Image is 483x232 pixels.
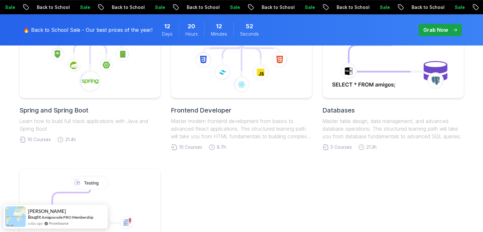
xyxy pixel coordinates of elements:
span: 12 Days [164,22,170,31]
span: 10 Courses [179,144,202,150]
p: Back to School [37,4,81,10]
a: Spring and Spring BootLearn how to build full stack applications with Java and Spring Boot10 Cour... [19,19,161,143]
p: 🔥 Back to School Sale - Our best prices of the year! [23,26,152,34]
p: Sale [305,4,326,10]
span: Bought [28,215,41,220]
p: Sale [6,4,26,10]
span: 5 Courses [331,144,352,150]
a: ProveSource [49,221,69,226]
p: Back to School [187,4,231,10]
h2: Spring and Spring Boot [19,106,161,115]
span: 12 Minutes [216,22,222,31]
a: DatabasesMaster table design, data management, and advanced database operations. This structured ... [322,19,464,150]
span: Days [162,31,172,37]
span: Seconds [240,31,259,37]
p: Sale [380,4,401,10]
span: Minutes [211,31,227,37]
span: a day ago [28,221,43,226]
p: Master modern frontend development from basics to advanced React applications. This structured le... [171,117,312,140]
p: Grab Now [423,26,448,34]
span: 8.7h [217,144,226,150]
h2: Databases [322,106,464,115]
p: Learn how to build full stack applications with Java and Spring Boot [19,117,161,133]
p: Master table design, data management, and advanced database operations. This structured learning ... [322,117,464,140]
p: Sale [455,4,476,10]
span: 21.3h [366,144,377,150]
a: Amigoscode PRO Membership [42,215,93,220]
p: Sale [81,4,101,10]
p: Sale [231,4,251,10]
h2: Frontend Developer [171,106,312,115]
span: 20 Hours [188,22,195,31]
span: Hours [185,31,198,37]
span: 52 Seconds [246,22,253,31]
a: Frontend DeveloperMaster modern frontend development from basics to advanced React applications. ... [171,19,312,150]
span: 10 Courses [28,136,51,143]
p: Back to School [412,4,455,10]
p: Back to School [262,4,305,10]
p: Sale [156,4,176,10]
img: provesource social proof notification image [5,206,26,227]
span: 21.4h [65,136,76,143]
p: Back to School [112,4,156,10]
p: Back to School [337,4,380,10]
span: [PERSON_NAME] [28,208,66,214]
